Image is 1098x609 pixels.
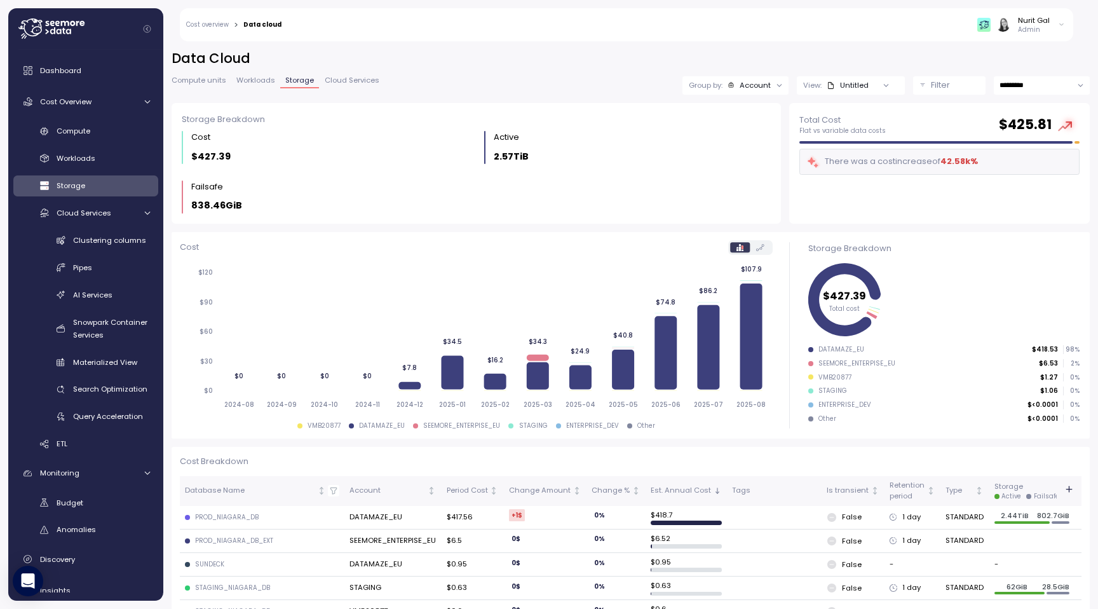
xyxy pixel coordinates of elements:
th: Change %Not sorted [586,476,646,506]
div: 1 day [890,535,935,547]
th: Period CostNot sorted [442,476,504,506]
div: 0 % [592,580,607,592]
div: ENTERPRISE_DEV [566,421,619,430]
th: Est. Annual CostSorted descending [646,476,727,506]
p: Filter [931,79,950,92]
td: SEEMORE_ENTERPISE_EU [344,530,441,553]
div: Est. Annual Cost [651,485,711,496]
span: Compute units [172,77,226,84]
td: - [884,553,940,577]
span: Query Acceleration [73,411,143,421]
td: - [989,553,1075,577]
tspan: $34.3 [529,338,547,346]
tspan: $0 [277,371,286,380]
p: 0 % [1064,400,1079,409]
div: Filter [913,76,986,95]
tspan: $74.8 [656,298,675,306]
span: Search Optimization [73,384,147,394]
a: Compute [13,121,158,142]
p: View: [803,80,822,90]
div: SUNDECK [195,560,224,569]
span: Storage [285,77,314,84]
span: Discovery [40,554,75,565]
div: > [234,21,238,29]
div: Open Intercom Messenger [13,566,43,596]
span: Storage [57,181,85,191]
div: DATAMAZE_EU [359,421,405,430]
div: Not sorted [489,486,498,495]
div: 0 % [592,557,607,569]
td: DATAMAZE_EU [344,553,441,577]
span: AI Services [73,290,112,300]
tspan: $0 [320,371,329,380]
span: Monitoring [40,468,79,478]
td: $417.56 [442,506,504,530]
th: AccountNot sorted [344,476,441,506]
td: $0.95 [442,553,504,577]
div: Change % [592,485,630,496]
p: Cost Breakdown [180,455,1081,468]
span: Snowpark Container Services [73,317,147,340]
a: Storage [13,175,158,196]
div: Change Amount [509,485,571,496]
div: Not sorted [975,486,984,495]
div: 0 % [592,533,607,545]
a: Cloud Services [13,202,158,223]
div: PROD_NIAGARA_DB [195,513,259,522]
div: Account [349,485,425,496]
tspan: $60 [200,327,213,336]
td: STANDARD [940,577,989,600]
span: Cloud Services [57,208,111,218]
div: 42.58k % [940,155,978,168]
tspan: $120 [198,268,213,277]
tspan: $30 [200,357,213,366]
h2: Data Cloud [172,50,1090,68]
a: Cost overview [186,22,229,28]
td: $ 0.95 [646,553,727,577]
a: Dashboard [13,58,158,83]
a: Discovery [13,547,158,572]
td: $ 418.7 [646,506,727,530]
p: False [842,512,862,522]
div: Not sorted [926,486,935,495]
p: 28.5GiB [1042,582,1069,592]
div: Storage [994,481,1059,501]
span: ETL [57,439,67,449]
a: Clustering columns [13,229,158,250]
div: Not sorted [317,486,326,495]
div: SEEMORE_ENTERPISE_EU [818,359,895,368]
a: Pipes [13,257,158,278]
td: STAGING [344,577,441,600]
tspan: $86.2 [699,287,717,295]
tspan: $427.39 [823,289,866,303]
tspan: 2024-11 [355,400,379,409]
th: Is transientNot sorted [822,476,884,506]
img: ACg8ocIVugc3DtI--ID6pffOeA5XcvoqExjdOmyrlhjOptQpqjom7zQ=s96-c [996,18,1010,31]
div: +1 $ [509,509,525,521]
tspan: Total cost [829,305,860,313]
p: $<0.0001 [1027,414,1058,423]
div: Period Cost [447,485,488,496]
p: 2 % [1064,359,1079,368]
span: Budget [57,498,83,508]
tspan: 2025-03 [524,400,552,409]
tspan: 2024-08 [224,400,254,409]
div: Failsafe [191,181,223,193]
a: Materialized View [13,352,158,373]
div: Data cloud [243,22,281,28]
button: Collapse navigation [139,24,155,34]
div: 1 day [890,582,935,594]
div: Active [1001,492,1021,501]
span: Insights [40,585,71,596]
div: 1 day [890,512,935,523]
tspan: $90 [200,298,213,306]
div: Not sorted [632,486,640,495]
div: DATAMAZE_EU [818,345,864,354]
span: Dashboard [40,65,81,76]
div: STAGING [818,387,847,395]
p: $418.53 [1032,345,1058,354]
p: 2.44TiB [994,510,1035,521]
th: Database NameNot sorted [180,476,345,506]
p: 62GiB [994,582,1040,592]
div: Other [637,421,655,430]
